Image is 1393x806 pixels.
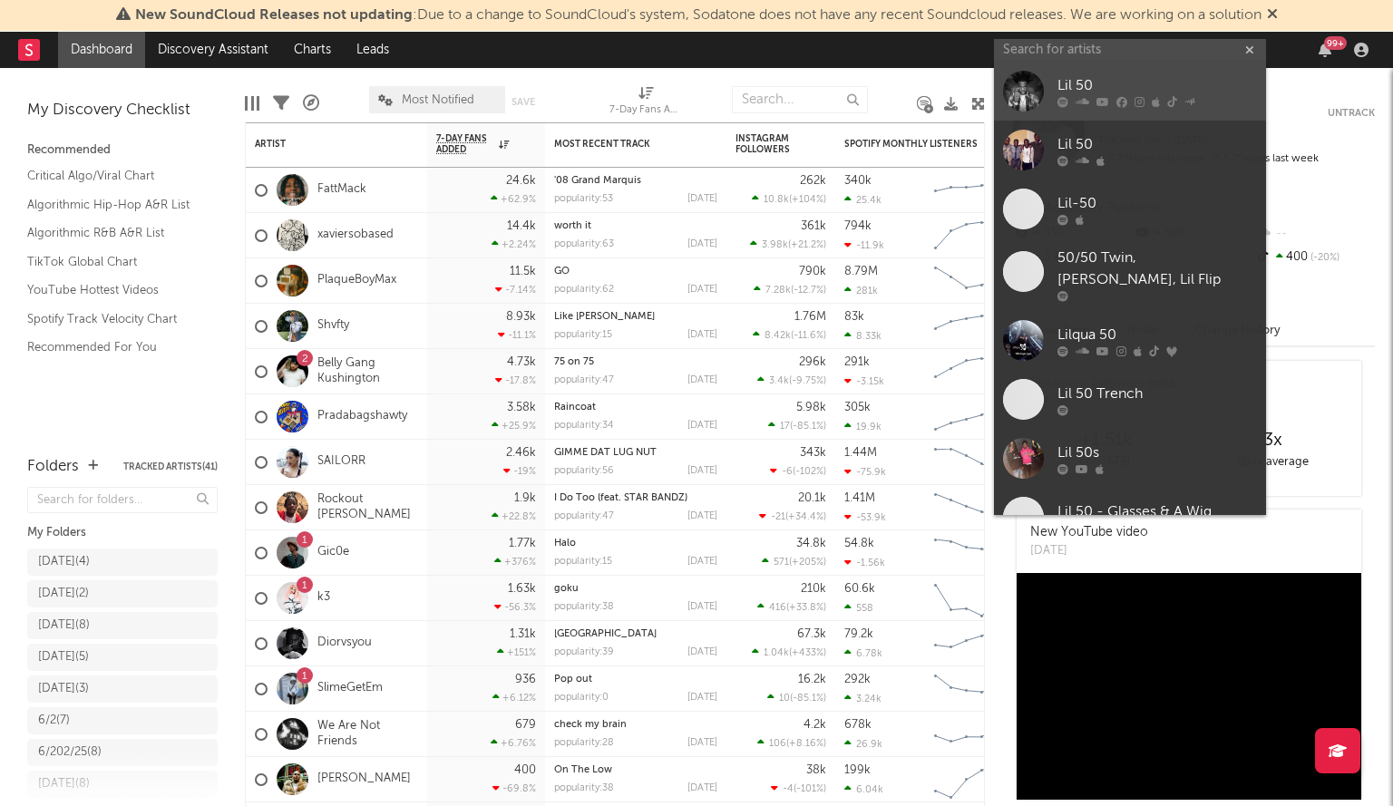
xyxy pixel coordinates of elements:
a: Lil 50s [994,429,1266,488]
span: -102 % [795,467,823,477]
div: 262k [800,175,826,187]
span: 17 [780,422,790,432]
span: +33.8 % [789,603,823,613]
div: Pop out [554,675,717,685]
div: -53.9k [844,511,886,523]
a: PlaqueBoyMax [317,273,396,288]
div: 1.76M [794,311,826,323]
div: '08 Grand Marquis [554,176,717,186]
input: Search... [732,86,868,113]
div: daily average [1189,452,1357,473]
svg: Chart title [926,394,1008,440]
div: [DATE] [687,738,717,748]
div: +6.12 % [492,692,536,704]
span: -85.1 % [793,694,823,704]
a: Lilqua 50 [994,311,1266,370]
div: 2.46k [506,447,536,459]
div: -3.15k [844,375,884,387]
div: 16.2k [798,674,826,685]
div: 3.58k [507,402,536,413]
div: -19 % [503,465,536,477]
span: 10 [779,694,790,704]
span: +21.2 % [791,240,823,250]
div: [DATE] [687,693,717,703]
span: 106 [769,739,786,749]
span: 416 [769,603,786,613]
div: ( ) [759,510,826,522]
button: Save [511,97,535,107]
div: 7-Day Fans Added (7-Day Fans Added) [609,100,682,121]
span: -21 [771,512,785,522]
div: popularity: 38 [554,783,614,793]
a: On The Low [554,765,612,775]
a: Halo [554,539,576,549]
svg: Chart title [926,666,1008,712]
span: Dismiss [1267,8,1278,23]
div: [DATE] [687,511,717,521]
div: Artist [255,139,391,150]
div: -1.56k [844,557,885,568]
div: popularity: 38 [554,602,614,612]
div: On The Low [554,765,717,775]
div: [DATE] [687,421,717,431]
div: [DATE] [687,194,717,204]
svg: Chart title [926,757,1008,802]
div: 4.2k [804,719,826,731]
div: ( ) [752,193,826,205]
div: 1.31k [510,628,536,640]
div: ( ) [757,374,826,386]
span: -6 [782,467,793,477]
div: popularity: 34 [554,421,614,431]
div: [DATE] [687,557,717,567]
div: GO [554,267,717,277]
div: Filters [273,77,289,130]
div: 25.4k [844,194,882,206]
div: 50/50 Twin, [PERSON_NAME], Lil Flip [1057,248,1257,291]
div: [DATE] ( 5 ) [38,646,89,668]
div: 11.5k [510,266,536,277]
span: -12.7 % [794,286,823,296]
span: -85.1 % [793,422,823,432]
div: 5.98k [796,402,826,413]
a: Spotify Track Velocity Chart [27,309,200,329]
a: GIMME DAT LUG NUT [554,448,657,458]
div: ( ) [750,238,826,250]
div: Flat Shoals Rd [554,629,717,639]
div: Edit Columns [245,77,259,130]
div: ( ) [757,737,826,749]
div: 3 x [1189,430,1357,452]
div: [DATE] [687,285,717,295]
span: New SoundCloud Releases not updating [135,8,413,23]
div: 678k [844,719,872,731]
a: Like [PERSON_NAME] [554,312,655,322]
div: +62.9 % [491,193,536,205]
div: popularity: 56 [554,466,614,476]
button: Untrack [1328,104,1375,122]
span: 7.28k [765,286,791,296]
div: 99 + [1324,36,1347,50]
a: [DATE](8) [27,612,218,639]
svg: Chart title [926,213,1008,258]
div: 400 [514,764,536,776]
span: 3.4k [769,376,789,386]
div: 292k [844,674,871,685]
span: +8.16 % [789,739,823,749]
span: +104 % [792,195,823,205]
a: Belly Gang Kushington [317,356,418,387]
div: popularity: 15 [554,557,612,567]
div: -- [1254,222,1375,246]
div: [DATE] [687,647,717,657]
a: [GEOGRAPHIC_DATA] [554,629,657,639]
span: 571 [774,558,789,568]
a: Recommended For You [27,337,200,357]
a: k3 [317,590,330,606]
a: Leads [344,32,402,68]
div: popularity: 28 [554,738,614,748]
div: +151 % [497,646,536,658]
svg: Chart title [926,168,1008,213]
svg: Chart title [926,621,1008,666]
a: Diorvsyou [317,636,372,651]
div: ( ) [753,329,826,341]
div: 75 on 75 [554,357,717,367]
div: 343k [800,447,826,459]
